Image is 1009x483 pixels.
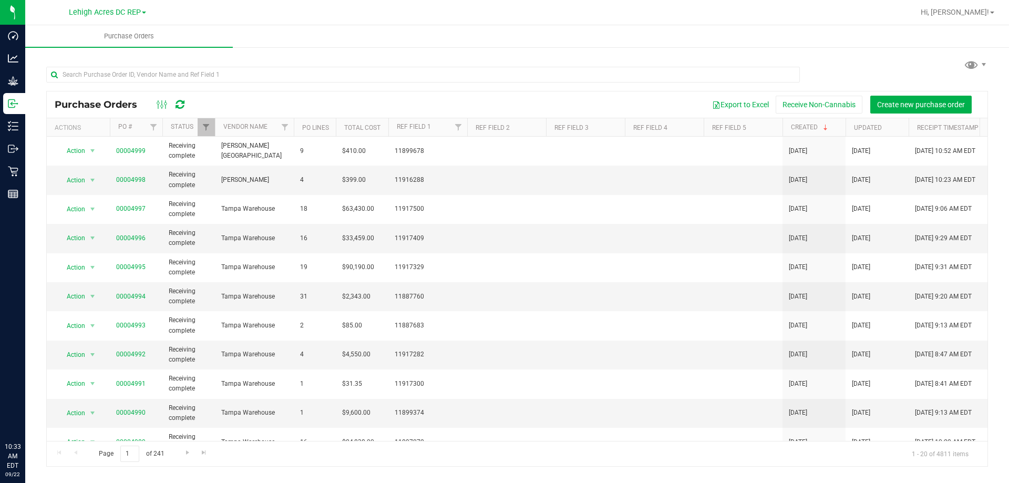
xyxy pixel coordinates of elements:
[395,146,461,156] span: 11899678
[8,53,18,64] inline-svg: Analytics
[57,435,86,449] span: Action
[342,350,370,359] span: $4,550.00
[397,123,431,130] a: Ref Field 1
[342,408,370,418] span: $9,600.00
[86,406,99,420] span: select
[789,175,807,185] span: [DATE]
[342,175,366,185] span: $399.00
[300,350,330,359] span: 4
[169,315,209,335] span: Receiving complete
[116,438,146,446] a: 00004989
[55,99,148,110] span: Purchase Orders
[86,260,99,275] span: select
[116,351,146,358] a: 00004992
[395,350,461,359] span: 11917282
[852,146,870,156] span: [DATE]
[395,408,461,418] span: 11899374
[57,202,86,217] span: Action
[852,204,870,214] span: [DATE]
[791,124,830,131] a: Created
[789,292,807,302] span: [DATE]
[198,118,215,136] a: Filter
[86,435,99,449] span: select
[915,146,975,156] span: [DATE] 10:52 AM EDT
[903,446,977,461] span: 1 - 20 of 4811 items
[870,96,972,114] button: Create new purchase order
[300,321,330,331] span: 2
[57,143,86,158] span: Action
[877,100,965,109] span: Create new purchase order
[300,262,330,272] span: 19
[852,233,870,243] span: [DATE]
[712,124,746,131] a: Ref Field 5
[86,231,99,245] span: select
[169,141,209,161] span: Receiving complete
[57,376,86,391] span: Action
[852,350,870,359] span: [DATE]
[57,318,86,333] span: Action
[344,124,380,131] a: Total Cost
[789,262,807,272] span: [DATE]
[57,347,86,362] span: Action
[86,143,99,158] span: select
[120,446,139,462] input: 1
[633,124,667,131] a: Ref Field 4
[8,189,18,199] inline-svg: Reports
[221,233,287,243] span: Tampa Warehouse
[300,292,330,302] span: 31
[852,175,870,185] span: [DATE]
[116,176,146,183] a: 00004998
[915,292,972,302] span: [DATE] 9:20 AM EDT
[789,408,807,418] span: [DATE]
[169,403,209,423] span: Receiving complete
[221,204,287,214] span: Tampa Warehouse
[116,409,146,416] a: 00004990
[57,173,86,188] span: Action
[852,379,870,389] span: [DATE]
[11,399,42,430] iframe: Resource center
[116,205,146,212] a: 00004997
[300,379,330,389] span: 1
[342,437,374,447] span: $24,838.00
[395,379,461,389] span: 11917300
[342,233,374,243] span: $33,459.00
[197,446,212,460] a: Go to the last page
[221,262,287,272] span: Tampa Warehouse
[342,204,374,214] span: $63,430.00
[221,408,287,418] span: Tampa Warehouse
[57,260,86,275] span: Action
[705,96,776,114] button: Export to Excel
[46,67,800,83] input: Search Purchase Order ID, Vendor Name and Ref Field 1
[789,204,807,214] span: [DATE]
[8,143,18,154] inline-svg: Outbound
[8,76,18,86] inline-svg: Grow
[116,293,146,300] a: 00004994
[145,118,162,136] a: Filter
[395,262,461,272] span: 11917329
[302,124,329,131] a: PO Lines
[169,228,209,248] span: Receiving complete
[221,437,287,447] span: Tampa Warehouse
[86,289,99,304] span: select
[221,141,287,161] span: [PERSON_NAME][GEOGRAPHIC_DATA]
[223,123,267,130] a: Vendor Name
[395,175,461,185] span: 11916288
[8,98,18,109] inline-svg: Inbound
[300,175,330,185] span: 4
[57,406,86,420] span: Action
[55,124,106,131] div: Actions
[915,379,972,389] span: [DATE] 8:41 AM EDT
[450,118,467,136] a: Filter
[116,234,146,242] a: 00004996
[300,408,330,418] span: 1
[118,123,132,130] a: PO #
[86,318,99,333] span: select
[789,321,807,331] span: [DATE]
[5,442,20,470] p: 10:33 AM EDT
[395,321,461,331] span: 11887683
[342,379,362,389] span: $31.35
[789,350,807,359] span: [DATE]
[169,286,209,306] span: Receiving complete
[395,437,461,447] span: 11897072
[854,124,882,131] a: Updated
